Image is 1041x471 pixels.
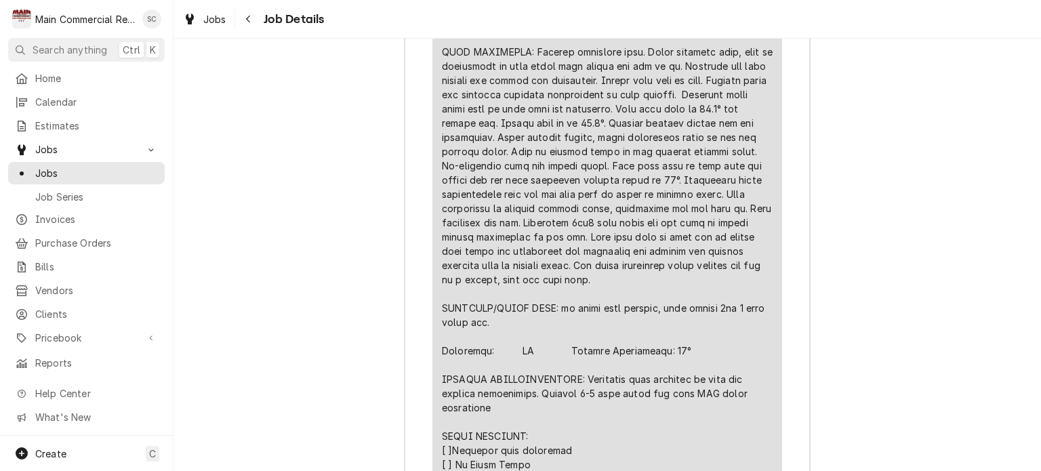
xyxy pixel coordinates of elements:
a: Jobs [8,162,165,184]
span: Clients [35,307,158,321]
span: Ctrl [123,43,140,57]
a: Go to Pricebook [8,327,165,349]
div: SC [142,9,161,28]
span: Job Details [260,10,325,28]
span: Invoices [35,212,158,226]
div: Sharon Campbell's Avatar [142,9,161,28]
a: Purchase Orders [8,232,165,254]
span: Jobs [35,166,158,180]
a: Go to What's New [8,406,165,428]
a: Bills [8,255,165,278]
a: Go to Help Center [8,382,165,405]
span: Search anything [33,43,107,57]
a: Reports [8,352,165,374]
span: Estimates [35,119,158,133]
span: Job Series [35,190,158,204]
span: Vendors [35,283,158,298]
span: K [150,43,156,57]
span: Pricebook [35,331,138,345]
span: Create [35,448,66,459]
span: Reports [35,356,158,370]
div: Main Commercial Refrigeration Service [35,12,135,26]
span: Jobs [203,12,226,26]
span: What's New [35,410,157,424]
span: Purchase Orders [35,236,158,250]
a: Clients [8,303,165,325]
span: Calendar [35,95,158,109]
span: Help Center [35,386,157,401]
span: Home [35,71,158,85]
div: M [12,9,31,28]
span: Bills [35,260,158,274]
button: Navigate back [238,8,260,30]
a: Calendar [8,91,165,113]
a: Jobs [178,8,232,30]
div: Main Commercial Refrigeration Service's Avatar [12,9,31,28]
a: Invoices [8,208,165,230]
a: Job Series [8,186,165,208]
a: Vendors [8,279,165,302]
a: Go to Jobs [8,138,165,161]
button: Search anythingCtrlK [8,38,165,62]
span: C [149,447,156,461]
span: Jobs [35,142,138,157]
a: Home [8,67,165,89]
a: Estimates [8,115,165,137]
